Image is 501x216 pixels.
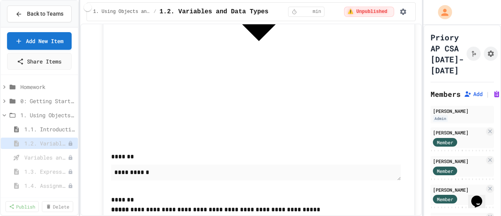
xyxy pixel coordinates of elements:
h2: Members [431,89,461,100]
span: Member [437,167,453,174]
span: / [153,9,156,15]
span: Member [437,139,453,146]
div: ⚠️ Students cannot see this content! Click the toggle to publish it and make it visible to your c... [344,7,394,17]
span: 1.1. Introduction to Algorithms, Programming, and Compilers [24,125,75,133]
span: 1. Using Objects and Methods [20,111,75,119]
span: 0: Getting Started [20,97,75,105]
a: Publish [5,201,39,212]
span: 1.2. Variables and Data Types [24,139,68,147]
button: Back to Teams [7,5,72,22]
div: [PERSON_NAME] [433,186,485,193]
div: Unpublished [68,141,73,146]
div: [PERSON_NAME] [433,129,485,136]
a: Share Items [7,53,72,70]
div: Unpublished [68,155,73,160]
iframe: chat widget [468,185,493,208]
button: Assignment Settings [484,47,498,61]
span: Homework [20,83,75,91]
div: [PERSON_NAME] [433,158,485,165]
div: Unpublished [68,169,73,174]
a: Delete [42,201,73,212]
span: min [313,9,321,15]
a: Add New Item [7,32,72,50]
span: Member [437,196,453,203]
div: Admin [433,115,448,122]
span: ⚠️ Unpublished [348,9,387,15]
div: [PERSON_NAME] [433,107,492,114]
div: Unpublished [68,183,73,189]
span: 1.5. Casting and Ranges of Values [24,196,68,204]
h1: Priory AP CSA [DATE]-[DATE] [431,32,463,76]
span: 1. Using Objects and Methods [93,9,150,15]
span: Back to Teams [27,10,63,18]
button: Click to see fork details [467,47,481,61]
span: Variables and Data Types - Quiz [24,153,68,162]
span: | [486,89,490,99]
div: My Account [430,3,454,21]
span: 1.2. Variables and Data Types [160,7,269,16]
span: 1.3. Expressions and Output [New] [24,167,68,176]
button: Add [464,90,483,98]
span: 1.4. Assignment and Input [24,182,68,190]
